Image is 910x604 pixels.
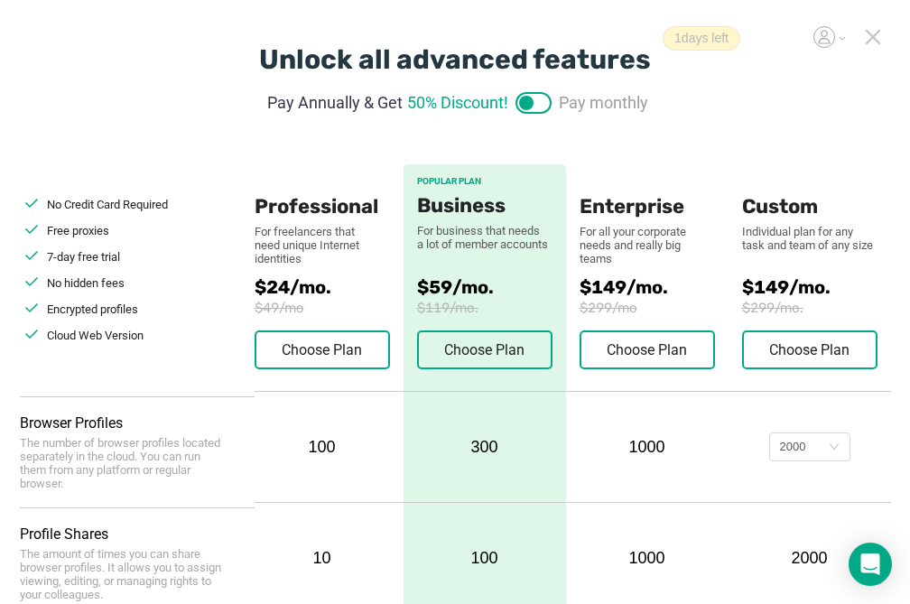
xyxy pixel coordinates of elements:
[47,329,144,342] span: Cloud Web Version
[255,164,390,218] div: Professional
[417,176,552,187] div: POPULAR PLAN
[407,90,508,115] span: 50% Discount!
[580,225,715,265] div: For all your corporate needs and really big teams
[742,276,891,298] span: $149/mo.
[255,276,404,298] span: $24/mo.
[259,43,651,76] div: Unlock all advanced features
[20,436,227,490] div: The number of browser profiles located separately in the cloud. You can run them from any platfor...
[404,392,566,502] div: 300
[47,198,168,211] span: No Credit Card Required
[580,276,742,298] span: $149/mo.
[417,300,552,316] span: $119/mo.
[255,300,404,316] span: $49/mo
[417,276,552,298] span: $59/mo.
[417,237,552,251] div: a lot of member accounts
[255,330,390,369] button: Choose Plan
[580,300,742,316] span: $299/mo
[20,525,255,543] div: Profile Shares
[742,300,891,316] span: $299/mo.
[580,438,715,457] div: 1000
[663,26,740,51] span: 1 days left
[47,276,125,290] span: No hidden fees
[47,302,138,316] span: Encrypted profiles
[417,224,552,237] div: For business that needs
[742,225,877,252] div: Individual plan for any task and team of any size
[255,549,390,568] div: 10
[829,441,840,454] i: icon: down
[20,414,255,432] div: Browser Profiles
[849,543,892,586] div: Open Intercom Messenger
[417,194,552,218] div: Business
[742,164,877,218] div: Custom
[780,433,806,460] div: 2000
[417,330,552,369] button: Choose Plan
[20,547,227,601] div: The amount of times you can share browser profiles. It allows you to assign viewing, editing, or ...
[580,164,715,218] div: Enterprise
[580,549,715,568] div: 1000
[559,90,648,115] span: Pay monthly
[267,90,403,115] span: Pay Annually & Get
[580,330,715,369] button: Choose Plan
[742,549,877,568] div: 2000
[255,438,390,457] div: 100
[255,225,372,265] div: For freelancers that need unique Internet identities
[742,330,877,369] button: Choose Plan
[47,250,120,264] span: 7-day free trial
[47,224,109,237] span: Free proxies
